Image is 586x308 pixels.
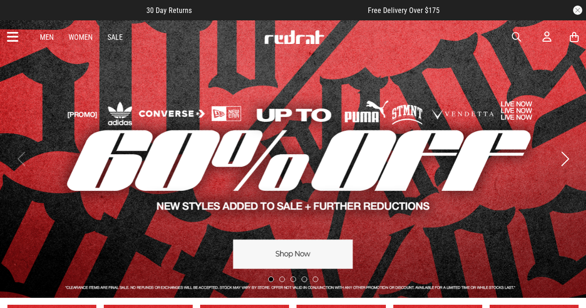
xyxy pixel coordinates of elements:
[107,33,123,42] a: Sale
[40,33,54,42] a: Men
[210,6,349,15] iframe: Customer reviews powered by Trustpilot
[146,6,192,15] span: 30 Day Returns
[559,149,571,169] button: Next slide
[368,6,440,15] span: Free Delivery Over $175
[15,149,27,169] button: Previous slide
[69,33,93,42] a: Women
[264,30,325,44] img: Redrat logo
